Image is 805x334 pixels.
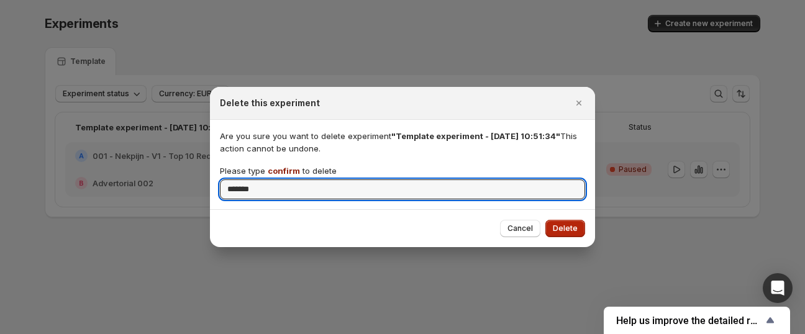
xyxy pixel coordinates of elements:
[616,313,778,328] button: Show survey - Help us improve the detailed report for A/B campaigns
[763,273,793,303] div: Open Intercom Messenger
[545,220,585,237] button: Delete
[391,131,560,141] span: "Template experiment - [DATE] 10:51:34"
[220,165,337,177] p: Please type to delete
[220,130,585,155] p: Are you sure you want to delete experiment This action cannot be undone.
[500,220,540,237] button: Cancel
[553,223,578,233] span: Delete
[268,166,300,176] span: confirm
[616,315,763,327] span: Help us improve the detailed report for A/B campaigns
[507,223,533,233] span: Cancel
[220,97,320,109] h2: Delete this experiment
[570,94,588,112] button: Close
